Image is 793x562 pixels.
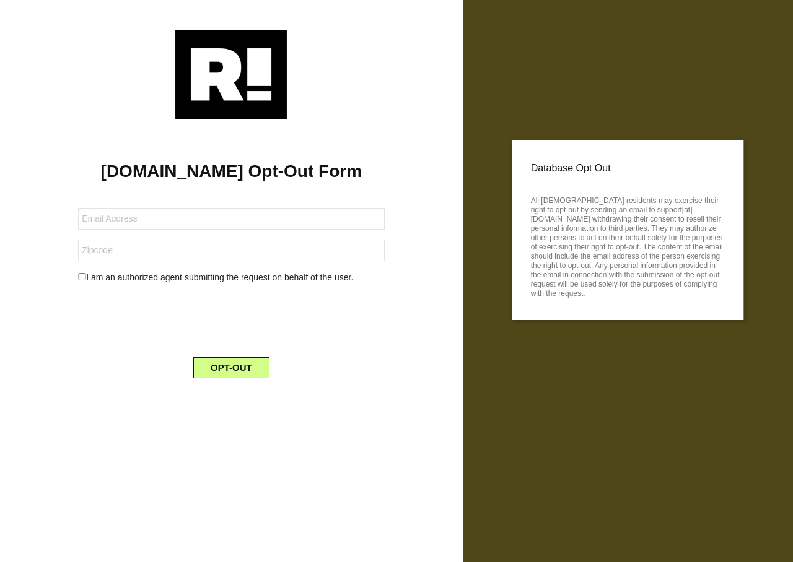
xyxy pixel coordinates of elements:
[531,192,725,298] p: All [DEMOGRAPHIC_DATA] residents may exercise their right to opt-out by sending an email to suppo...
[78,208,384,230] input: Email Address
[78,240,384,261] input: Zipcode
[193,357,269,378] button: OPT-OUT
[69,271,393,284] div: I am an authorized agent submitting the request on behalf of the user.
[531,159,725,178] p: Database Opt Out
[137,294,325,342] iframe: reCAPTCHA
[19,161,444,182] h1: [DOMAIN_NAME] Opt-Out Form
[175,30,287,119] img: Retention.com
